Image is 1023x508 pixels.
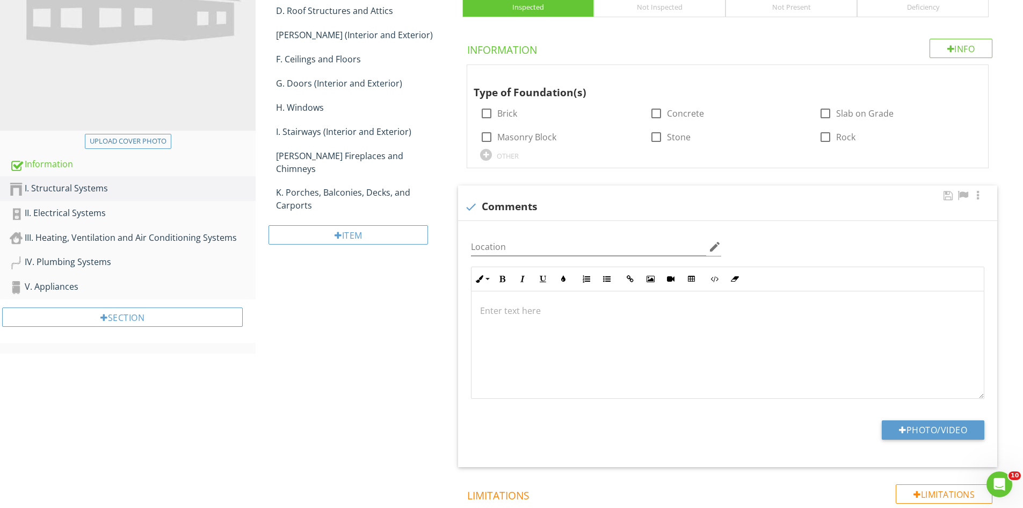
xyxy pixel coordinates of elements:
[474,69,956,101] div: Type of Foundation(s)
[269,225,428,245] div: Item
[467,484,992,503] h4: Limitations
[276,125,441,138] div: I. Stairways (Interior and Exterior)
[276,101,441,114] div: H. Windows
[896,484,992,504] div: Limitations
[10,255,256,269] div: IV. Plumbing Systems
[930,39,993,58] div: Info
[512,269,533,289] button: Italic (Ctrl+I)
[2,307,243,327] div: Section
[497,132,556,142] label: Masonry Block
[708,240,721,253] i: edit
[276,186,441,212] div: K. Porches, Balconies, Decks, and Carports
[836,108,894,119] label: Slab on Grade
[594,3,725,11] div: Not Inspected
[276,28,441,41] div: [PERSON_NAME] (Interior and Exterior)
[492,269,512,289] button: Bold (Ctrl+B)
[858,3,988,11] div: Deficiency
[276,53,441,66] div: F. Ceilings and Floors
[667,132,691,142] label: Stone
[640,269,661,289] button: Insert Image (Ctrl+P)
[497,152,519,160] div: OTHER
[553,269,574,289] button: Colors
[471,238,706,256] input: Location
[620,269,640,289] button: Insert Link (Ctrl+K)
[467,39,992,57] h4: Information
[704,269,724,289] button: Code View
[882,420,984,440] button: Photo/Video
[10,182,256,196] div: I. Structural Systems
[533,269,553,289] button: Underline (Ctrl+U)
[276,4,441,17] div: D. Roof Structures and Attics
[661,269,681,289] button: Insert Video
[10,231,256,245] div: III. Heating, Ventilation and Air Conditioning Systems
[463,3,593,11] div: Inspected
[10,158,256,171] div: Information
[836,132,855,142] label: Rock
[726,3,857,11] div: Not Present
[724,269,745,289] button: Clear Formatting
[497,108,517,119] label: Brick
[10,206,256,220] div: II. Electrical Systems
[276,149,441,175] div: [PERSON_NAME] Fireplaces and Chimneys
[597,269,617,289] button: Unordered List
[10,280,256,294] div: V. Appliances
[681,269,701,289] button: Insert Table
[90,136,166,147] div: Upload cover photo
[85,134,171,149] button: Upload cover photo
[986,471,1012,497] iframe: Intercom live chat
[667,108,704,119] label: Concrete
[1009,471,1021,480] span: 10
[276,77,441,90] div: G. Doors (Interior and Exterior)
